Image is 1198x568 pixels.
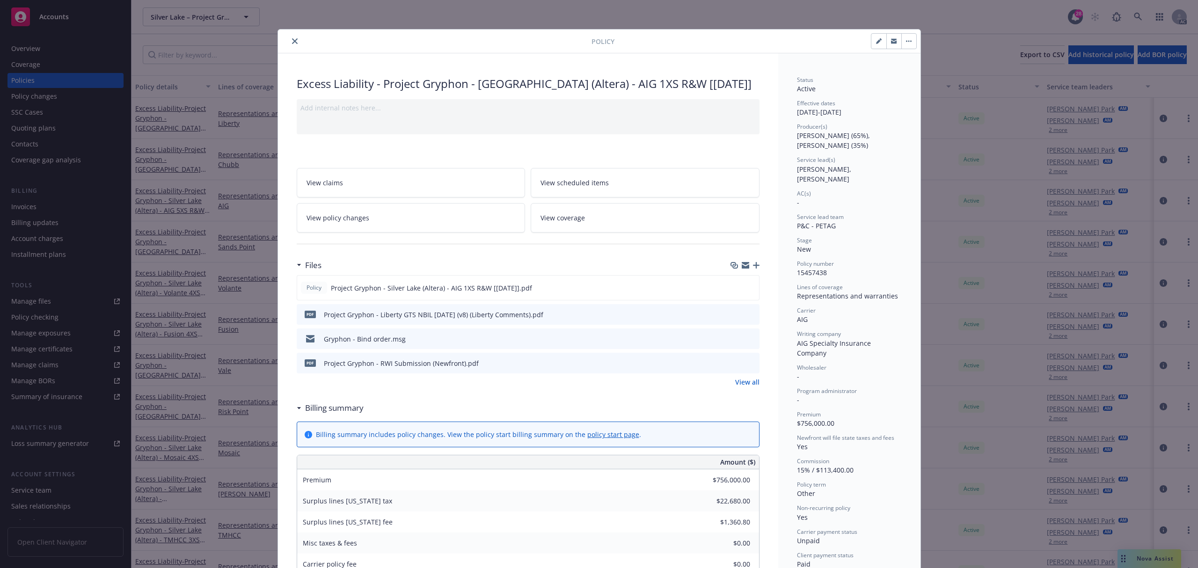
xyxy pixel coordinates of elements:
[324,358,479,368] div: Project Gryphon - RWI Submission (Newfront).pdf
[797,291,902,301] div: Representations and warranties
[747,334,756,344] button: preview file
[797,213,844,221] span: Service lead team
[541,178,609,188] span: View scheduled items
[297,168,526,197] a: View claims
[747,283,755,293] button: preview file
[797,434,894,442] span: Newfront will file state taxes and fees
[324,310,543,320] div: Project Gryphon - Liberty GTS NBIL [DATE] (v8) (Liberty Comments).pdf
[797,76,813,84] span: Status
[797,268,827,277] span: 15457438
[305,359,316,366] span: pdf
[797,457,829,465] span: Commission
[797,84,816,93] span: Active
[747,358,756,368] button: preview file
[316,430,641,439] div: Billing summary includes policy changes. View the policy start billing summary on the .
[732,283,739,293] button: download file
[797,260,834,268] span: Policy number
[797,442,808,451] span: Yes
[305,284,323,292] span: Policy
[797,123,827,131] span: Producer(s)
[307,178,343,188] span: View claims
[735,377,760,387] a: View all
[305,311,316,318] span: pdf
[797,372,799,381] span: -
[289,36,300,47] button: close
[797,99,835,107] span: Effective dates
[307,213,369,223] span: View policy changes
[732,334,740,344] button: download file
[797,395,799,404] span: -
[797,245,811,254] span: New
[797,198,799,207] span: -
[797,339,873,357] span: AIG Specialty Insurance Company
[720,457,755,467] span: Amount ($)
[592,36,614,46] span: Policy
[797,410,821,418] span: Premium
[695,494,756,508] input: 0.00
[305,259,321,271] h3: Files
[297,402,364,414] div: Billing summary
[732,358,740,368] button: download file
[797,131,872,150] span: [PERSON_NAME] (65%), [PERSON_NAME] (35%)
[695,536,756,550] input: 0.00
[797,306,816,314] span: Carrier
[297,259,321,271] div: Files
[300,103,756,113] div: Add internal notes here...
[797,283,843,291] span: Lines of coverage
[324,334,406,344] div: Gryphon - Bind order.msg
[587,430,639,439] a: policy start page
[797,364,826,371] span: Wholesaler
[305,402,364,414] h3: Billing summary
[797,489,815,498] span: Other
[797,466,854,474] span: 15% / $113,400.00
[303,475,331,484] span: Premium
[331,283,532,293] span: Project Gryphon - Silver Lake (Altera) - AIG 1XS R&W [[DATE]].pdf
[797,513,808,522] span: Yes
[797,536,820,545] span: Unpaid
[797,156,835,164] span: Service lead(s)
[797,99,902,117] div: [DATE] - [DATE]
[531,203,760,233] a: View coverage
[797,419,834,428] span: $756,000.00
[797,387,857,395] span: Program administrator
[297,203,526,233] a: View policy changes
[797,528,857,536] span: Carrier payment status
[695,473,756,487] input: 0.00
[303,539,357,547] span: Misc taxes & fees
[695,515,756,529] input: 0.00
[747,310,756,320] button: preview file
[797,481,826,488] span: Policy term
[797,221,836,230] span: P&C - PETAG
[303,517,393,526] span: Surplus lines [US_STATE] fee
[797,165,853,183] span: [PERSON_NAME], [PERSON_NAME]
[732,310,740,320] button: download file
[297,76,760,92] div: Excess Liability - Project Gryphon - [GEOGRAPHIC_DATA] (Altera) - AIG 1XS R&W [[DATE]]
[797,330,841,338] span: Writing company
[531,168,760,197] a: View scheduled items
[797,551,854,559] span: Client payment status
[797,315,808,324] span: AIG
[797,189,811,197] span: AC(s)
[541,213,585,223] span: View coverage
[797,504,850,512] span: Non-recurring policy
[797,236,812,244] span: Stage
[303,496,392,505] span: Surplus lines [US_STATE] tax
